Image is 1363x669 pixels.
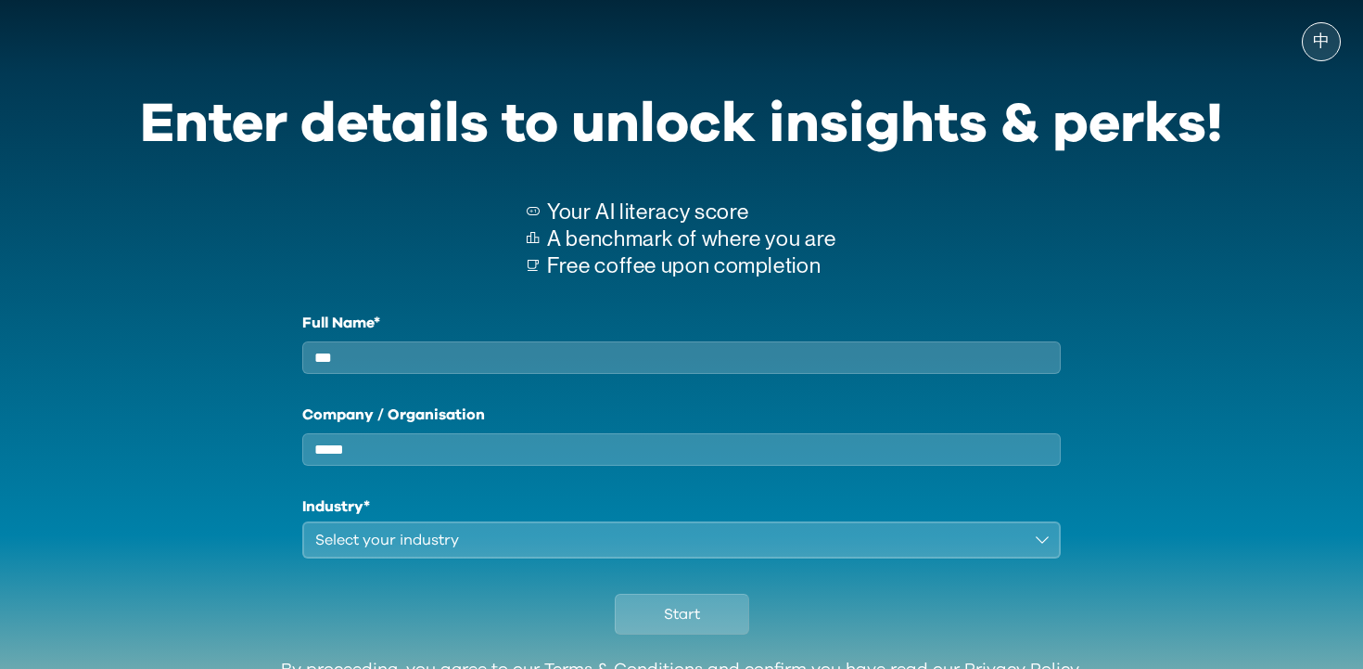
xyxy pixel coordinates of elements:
[615,594,749,635] button: Start
[302,404,1061,426] label: Company / Organisation
[547,225,836,252] p: A benchmark of where you are
[302,521,1061,559] button: Select your industry
[302,312,1061,334] label: Full Name*
[315,529,1022,551] div: Select your industry
[302,495,1061,518] h1: Industry*
[1313,32,1330,51] span: 中
[664,603,700,625] span: Start
[547,252,836,279] p: Free coffee upon completion
[547,199,836,225] p: Your AI literacy score
[140,80,1223,169] div: Enter details to unlock insights & perks!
